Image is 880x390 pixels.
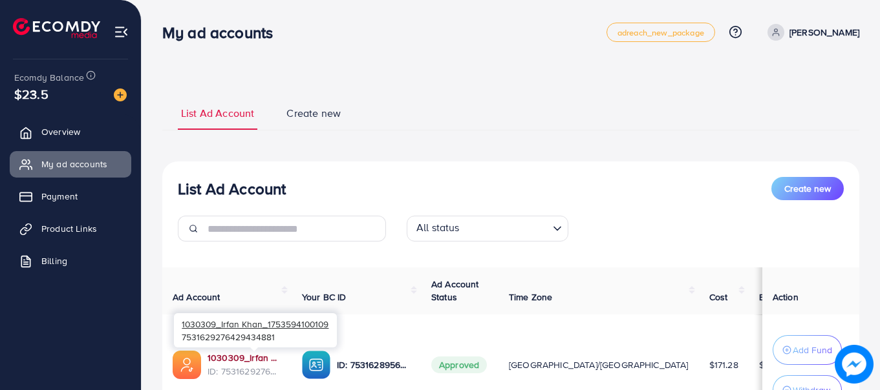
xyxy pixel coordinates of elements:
[13,18,100,38] img: logo
[181,106,254,121] span: List Ad Account
[709,358,738,371] span: $171.28
[431,278,479,303] span: Ad Account Status
[10,119,131,145] a: Overview
[773,335,842,365] button: Add Fund
[302,351,330,379] img: ic-ba-acc.ded83a64.svg
[10,248,131,274] a: Billing
[208,365,281,378] span: ID: 7531629276429434881
[114,88,127,101] img: image
[10,216,131,241] a: Product Links
[10,151,131,177] a: My ad accounts
[709,291,728,303] span: Cost
[173,351,201,379] img: ic-ads-acc.e4c84228.svg
[173,291,220,303] span: Ad Account
[14,85,48,103] span: $23.5
[793,342,832,358] p: Add Fund
[10,183,131,209] a: Payment
[41,254,67,267] span: Billing
[431,356,487,373] span: Approved
[41,158,107,170] span: My ad accounts
[509,358,689,371] span: [GEOGRAPHIC_DATA]/[GEOGRAPHIC_DATA]
[784,182,831,195] span: Create new
[509,291,552,303] span: Time Zone
[14,71,84,84] span: Ecomdy Balance
[464,218,548,238] input: Search for option
[302,291,347,303] span: Your BC ID
[208,351,281,364] a: 1030309_Irfan Khan_1753594100109
[174,313,337,347] div: 7531629276429434881
[178,180,286,198] h3: List Ad Account
[337,357,411,373] p: ID: 7531628956861300737
[41,190,78,203] span: Payment
[762,24,859,41] a: [PERSON_NAME]
[41,125,80,138] span: Overview
[414,218,462,238] span: All status
[789,25,859,40] p: [PERSON_NAME]
[162,23,283,42] h3: My ad accounts
[182,318,328,330] span: 1030309_Irfan Khan_1753594100109
[617,28,704,37] span: adreach_new_package
[114,25,129,39] img: menu
[407,216,568,241] div: Search for option
[286,106,341,121] span: Create new
[771,177,844,200] button: Create new
[773,291,799,303] span: Action
[41,222,97,235] span: Product Links
[836,346,872,382] img: image
[606,23,715,42] a: adreach_new_package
